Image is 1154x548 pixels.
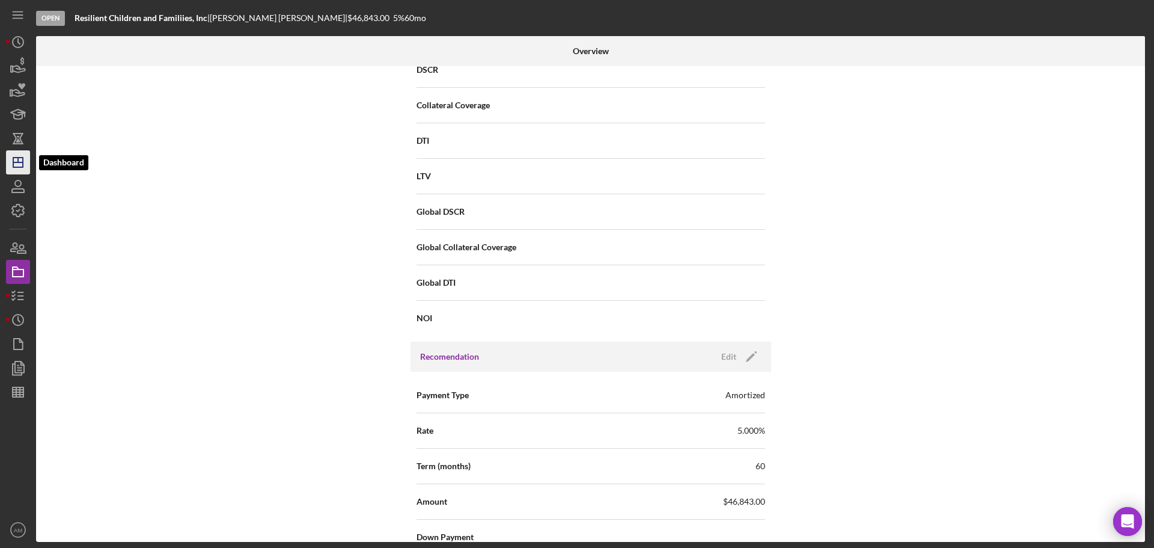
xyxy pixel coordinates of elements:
[417,135,429,147] span: DTI
[36,11,65,26] div: Open
[417,241,516,253] span: Global Collateral Coverage
[14,527,22,534] text: AM
[417,389,469,401] span: Payment Type
[417,206,465,218] span: Global DSCR
[417,170,431,182] span: LTV
[721,348,736,366] div: Edit
[393,13,405,23] div: 5 %
[405,13,426,23] div: 60 mo
[737,425,765,437] span: 5.000%
[417,99,490,111] span: Collateral Coverage
[75,13,210,23] div: |
[417,496,447,508] span: Amount
[347,13,393,23] div: $46,843.00
[417,312,432,324] span: NOI
[420,351,479,363] h3: Recomendation
[417,460,471,472] span: Term (months)
[417,277,456,289] span: Global DTI
[417,425,433,437] span: Rate
[417,531,474,543] span: Down Payment
[210,13,347,23] div: [PERSON_NAME] [PERSON_NAME] |
[723,496,765,508] span: $46,843.00
[756,460,765,472] div: 60
[75,13,207,23] b: Resilient Children and Familiies, Inc
[725,389,765,401] div: Amortized
[573,46,609,56] b: Overview
[6,518,30,542] button: AM
[417,64,438,76] span: DSCR
[1113,507,1142,536] div: Open Intercom Messenger
[714,348,762,366] button: Edit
